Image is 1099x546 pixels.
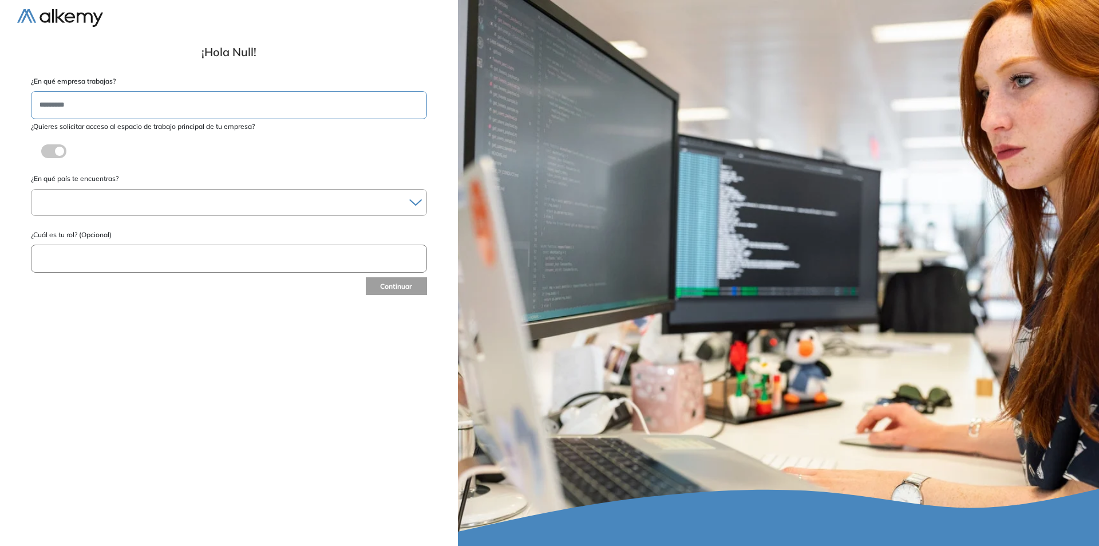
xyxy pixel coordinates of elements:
span: ¿En qué país te encuentras? [31,174,118,183]
label: ¿En qué empresa trabajas? [31,76,427,87]
button: Continuar [366,277,427,295]
div: Widget de chat [1042,491,1099,546]
label: ¿Cuál es tu rol? (Opcional) [31,230,427,240]
h1: ¡Hola null! [17,45,441,59]
label: ¿Quieres solicitar acceso al espacio de trabajo principal de tu empresa? [31,121,427,132]
iframe: Chat Widget [1042,491,1099,546]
